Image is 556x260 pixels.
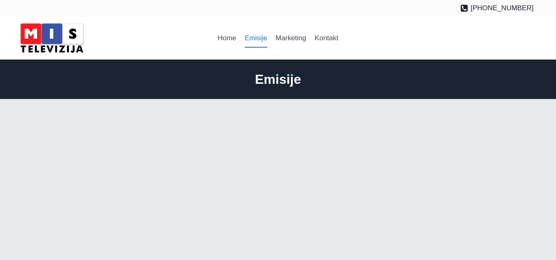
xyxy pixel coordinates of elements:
iframe: Srbi za srbe - za porodicu Đeković [197,119,359,209]
iframe: Serbian Film Festival | Sydney 2025 [23,119,184,209]
span: [PHONE_NUMBER] [470,2,533,14]
a: Kontakt [310,28,342,48]
h1: Emisije [23,69,534,89]
a: Emisije [240,28,271,48]
img: MIS Television [17,21,87,55]
iframe: Serbian Film Festival | Sydney 2024 [372,119,534,209]
a: [PHONE_NUMBER] [460,2,534,14]
a: Home [214,28,241,48]
nav: Primary Navigation [214,28,343,48]
a: Marketing [271,28,310,48]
